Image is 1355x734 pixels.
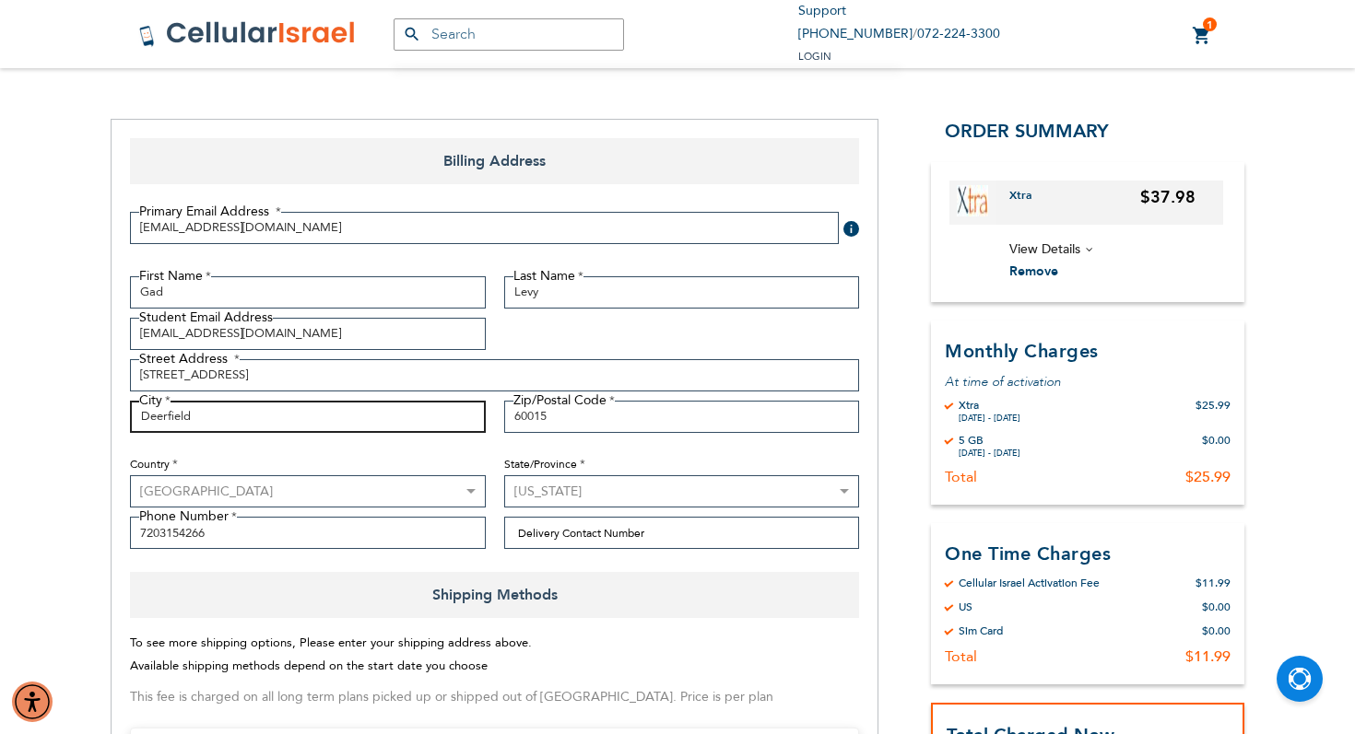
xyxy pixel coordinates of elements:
span: Remove [1009,262,1058,280]
div: Cellular Israel Activation Fee [959,576,1100,590]
div: US [959,600,972,614]
a: Xtra [1009,188,1045,217]
div: $0.00 [1202,433,1231,459]
span: 1 [1207,17,1213,32]
span: View Details [1009,240,1080,258]
div: Sim Card [959,623,1003,638]
div: [DATE] - [DATE] [959,413,1020,424]
img: Cellular Israel [138,20,357,48]
span: Billing Address [130,138,859,184]
div: $0.00 [1202,623,1231,638]
h3: One Time Charges [945,542,1231,566]
h3: Monthly Charges [945,339,1231,364]
span: Login [798,50,831,64]
span: Shipping Methods [130,572,859,618]
div: [DATE] - [DATE] [959,448,1020,459]
p: This fee is charged on all long term plans picked up or shipped out of [GEOGRAPHIC_DATA]. Price i... [130,686,859,709]
div: $25.99 [1185,468,1231,486]
span: To see more shipping options, Please enter your shipping address above. Available shipping method... [130,635,532,674]
div: Total [945,647,977,666]
a: Support [798,2,846,19]
div: Xtra [959,398,1020,413]
a: 1 [1192,25,1212,47]
li: / [798,23,1000,46]
div: Total [945,468,977,486]
div: Accessibility Menu [12,682,53,722]
a: 072-224-3300 [917,25,1000,42]
p: At time of activation [945,373,1231,390]
div: $11.99 [1185,647,1231,666]
span: Order Summary [945,119,1109,144]
div: $11.99 [1196,576,1231,590]
span: $37.98 [1140,186,1196,209]
a: [PHONE_NUMBER] [798,25,913,42]
div: 5 GB [959,433,1020,448]
div: $0.00 [1202,600,1231,614]
div: $25.99 [1196,398,1231,424]
input: Search [394,18,624,51]
img: Xtra [957,185,988,216]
